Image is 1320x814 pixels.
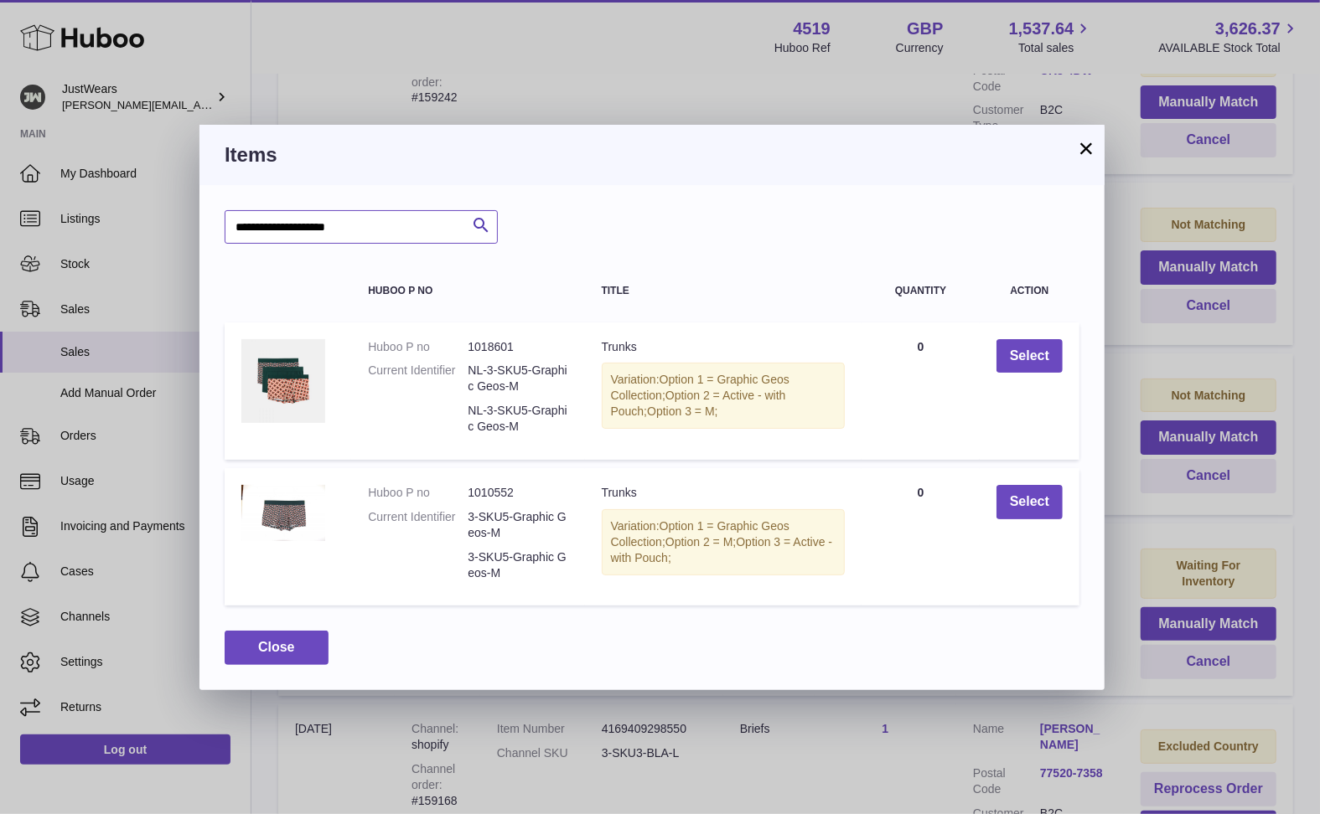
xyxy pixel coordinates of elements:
img: Trunks [241,485,325,541]
dd: 3-SKU5-Graphic Geos-M [468,509,567,541]
th: Action [980,269,1079,313]
div: Variation: [602,509,846,575]
dt: Huboo P no [368,339,468,355]
button: Select [996,485,1063,519]
span: Option 2 = M; [665,535,736,549]
span: Close [258,640,295,654]
th: Huboo P no [351,269,584,313]
button: Select [996,339,1063,374]
dt: Huboo P no [368,485,468,501]
span: Option 3 = M; [647,404,717,418]
dd: 3-SKU5-Graphic Geos-M [468,549,567,581]
span: Option 1 = Graphic Geos Collection; [611,519,789,549]
div: Trunks [602,485,846,501]
dt: Current Identifier [368,509,468,541]
dd: NL-3-SKU5-Graphic Geos-M [468,363,567,394]
th: Title [585,269,862,313]
div: Variation: [602,363,846,429]
img: Trunks [241,339,325,423]
div: Trunks [602,339,846,355]
h3: Items [225,142,1079,168]
td: 0 [862,468,980,605]
span: Option 3 = Active - with Pouch; [611,535,833,564]
button: Close [225,631,329,665]
dd: 1010552 [468,485,567,501]
th: Quantity [862,269,980,313]
dd: 1018601 [468,339,567,355]
dd: NL-3-SKU5-Graphic Geos-M [468,403,567,435]
td: 0 [862,322,980,460]
button: × [1076,138,1096,158]
dt: Current Identifier [368,363,468,394]
span: Option 1 = Graphic Geos Collection; [611,373,789,402]
span: Option 2 = Active - with Pouch; [611,389,786,418]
